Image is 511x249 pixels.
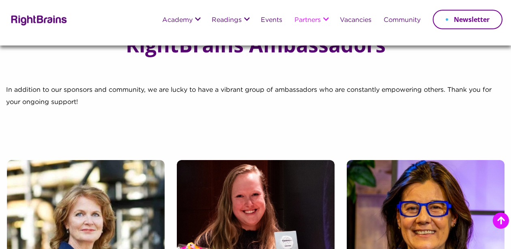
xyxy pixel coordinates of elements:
h1: RightBrains Ambassadors [126,35,386,55]
a: Academy [162,17,193,24]
a: Community [384,17,421,24]
a: Readings [212,17,242,24]
img: Rightbrains [9,14,67,26]
a: Vacancies [340,17,371,24]
p: In addition to our sponsors and community, we are lucky to have a vibrant group of ambassadors wh... [6,84,505,117]
a: Newsletter [433,10,502,29]
a: Partners [294,17,321,24]
a: Events [261,17,282,24]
